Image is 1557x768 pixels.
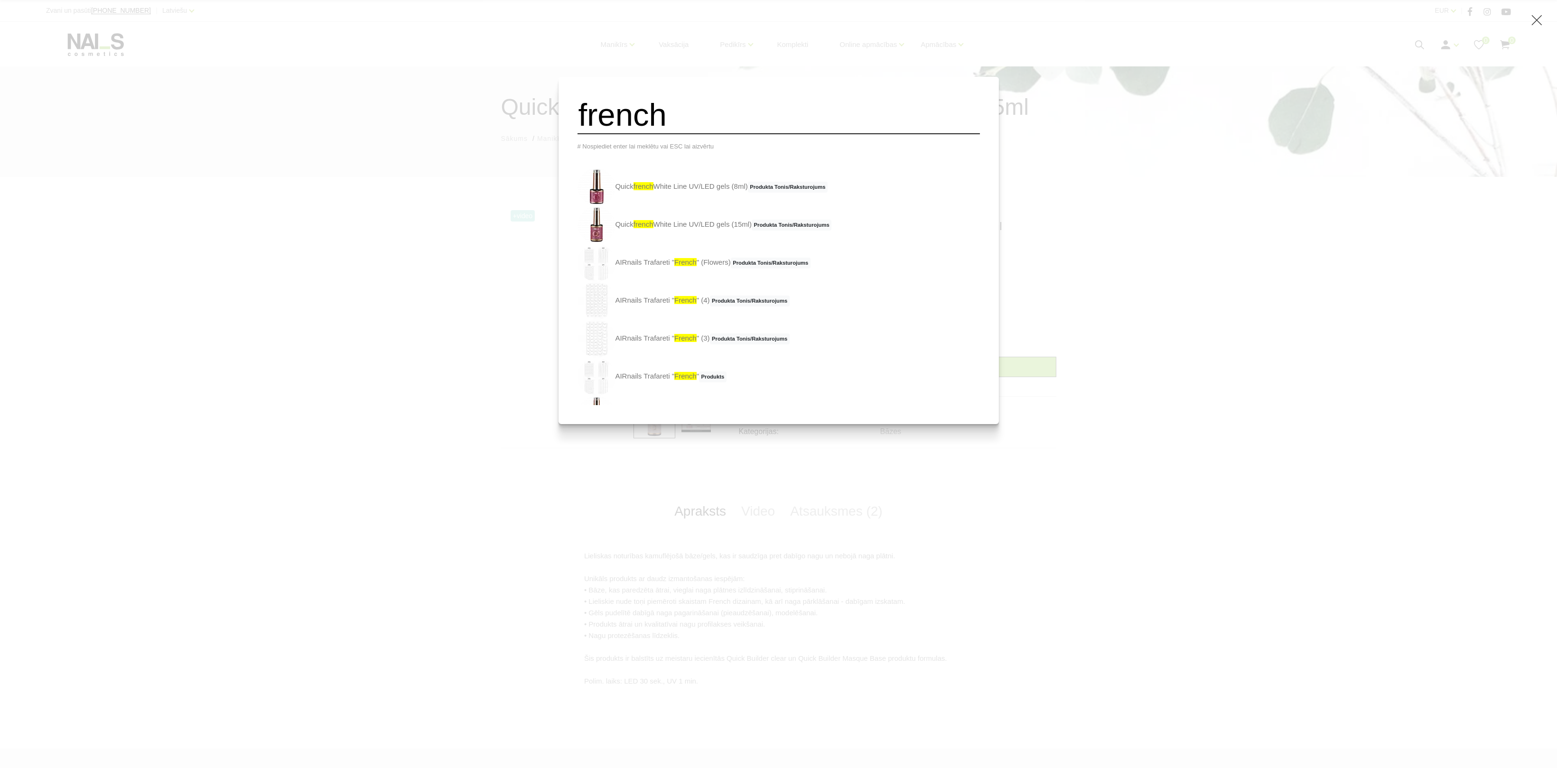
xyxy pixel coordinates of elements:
span: Produkts [699,371,727,383]
span: Produkta Tonis/Raksturojums [752,220,831,231]
img: Description [578,282,615,320]
span: # Nospiediet enter lai meklētu vai ESC lai aizvērtu [578,143,714,150]
img: Description [578,244,615,282]
a: AIRnails Trafareti "french" (4)Produkta Tonis/Raksturojums [578,282,790,320]
span: Produkta Tonis/Raksturojums [748,182,828,193]
a: QuickfrenchWhite Line UV/LED gelsProdukts [578,396,757,434]
a: QuickfrenchWhite Line UV/LED gels (15ml)Produkta Tonis/Raksturojums [578,206,832,244]
span: Produkta Tonis/Raksturojums [731,258,811,269]
img: Description [578,320,615,358]
a: AIRnails Trafareti "french"Produkts [578,358,727,396]
span: french [634,182,653,190]
span: Produkta Tonis/Raksturojums [710,333,790,345]
span: french [674,372,697,380]
img: Quick French White Line - īpaši izstrādāta pigmentēta baltā gellaka perfektam franču manikīram. *... [578,168,615,206]
input: Meklēt produktus ... [578,96,980,134]
span: french [634,220,653,228]
span: french [674,258,697,266]
span: french [674,334,697,342]
a: AIRnails Trafareti "french" (3)Produkta Tonis/Raksturojums [578,320,790,358]
span: french [674,296,697,304]
img: Quick French White Line - īpaši izstrādāta pigmentēta baltā gellaka perfektam franču manikīram. *... [578,206,615,244]
a: QuickfrenchWhite Line UV/LED gels (8ml)Produkta Tonis/Raksturojums [578,168,828,206]
span: Produkta Tonis/Raksturojums [710,296,790,307]
a: AIRnails Trafareti "french" (Flowers)Produkta Tonis/Raksturojums [578,244,811,282]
